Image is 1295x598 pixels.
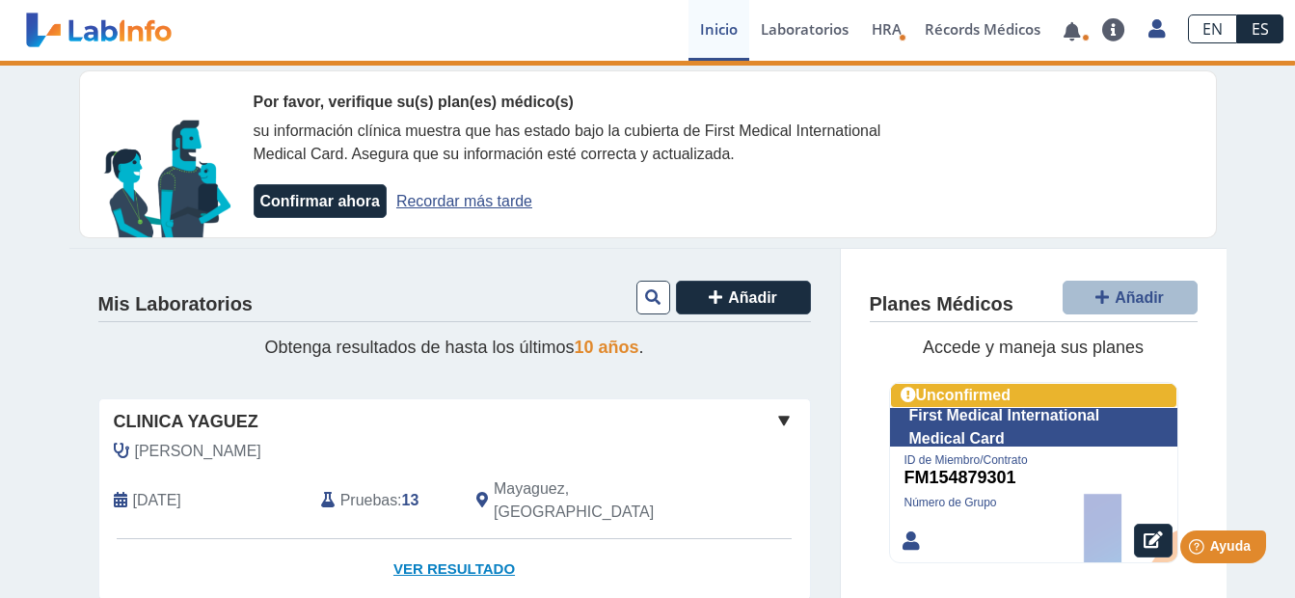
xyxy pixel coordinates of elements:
[254,184,387,218] button: Confirmar ahora
[254,91,938,114] div: Por favor, verifique su(s) plan(es) médico(s)
[676,281,811,314] button: Añadir
[402,492,419,508] b: 13
[1123,523,1274,577] iframe: Help widget launcher
[1237,14,1283,43] a: ES
[307,477,462,524] div: :
[494,477,707,524] span: Mayaguez, PR
[133,489,181,512] span: 2025-09-19
[340,489,397,512] span: Pruebas
[872,19,902,39] span: HRA
[114,409,258,435] span: Clinica Yaguez
[1063,281,1198,314] button: Añadir
[870,293,1013,316] h4: Planes Médicos
[264,338,643,357] span: Obtenga resultados de hasta los últimos .
[728,289,777,306] span: Añadir
[923,338,1144,357] span: Accede y maneja sus planes
[1115,289,1164,306] span: Añadir
[135,440,261,463] span: Aquino Cebollero, Ivan
[575,338,639,357] span: 10 años
[396,193,532,209] a: Recordar más tarde
[98,293,253,316] h4: Mis Laboratorios
[254,122,881,162] span: su información clínica muestra que has estado bajo la cubierta de First Medical International Med...
[1188,14,1237,43] a: EN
